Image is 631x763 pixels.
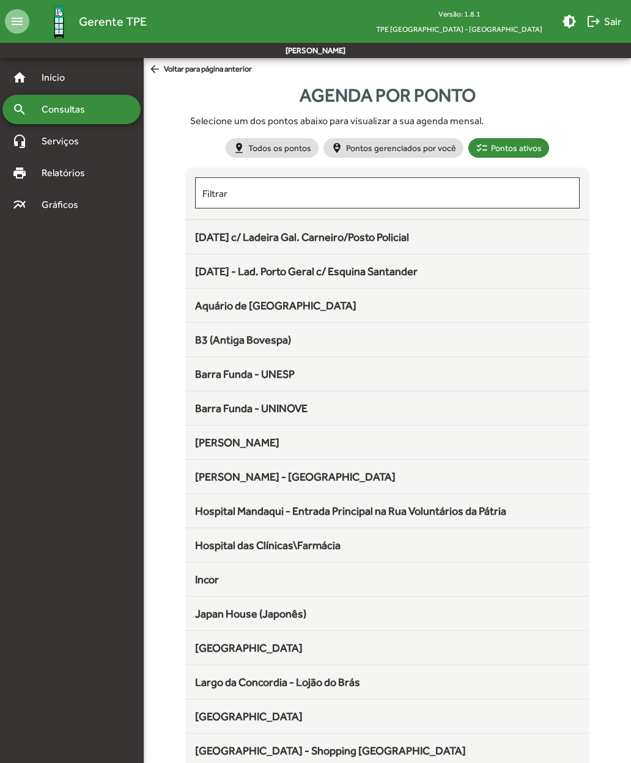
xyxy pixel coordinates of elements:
span: B3 (Antiga Bovespa) [195,333,291,346]
span: Hospital das Clínicas\Farmácia [195,539,341,551]
span: TPE [GEOGRAPHIC_DATA] - [GEOGRAPHIC_DATA] [366,21,552,37]
span: Relatórios [34,166,101,180]
div: Versão: 1.8.1 [366,6,552,21]
span: Gráficos [34,197,95,212]
span: Aquário de [GEOGRAPHIC_DATA] [195,299,356,312]
span: Voltar para página anterior [149,63,252,76]
mat-chip: Pontos ativos [468,138,549,158]
mat-icon: home [12,70,27,85]
span: Japan House (Japonês) [195,607,306,620]
span: [DATE] - Lad. Porto Geral c/ Esquina Santander [195,265,418,278]
span: [GEOGRAPHIC_DATA] [195,641,303,654]
mat-icon: menu [5,9,29,34]
mat-icon: headset_mic [12,134,27,149]
mat-icon: pin_drop [233,142,245,154]
span: Incor [195,573,219,586]
img: Logo [39,2,79,42]
span: Sair [586,10,621,32]
span: Barra Funda - UNINOVE [195,402,308,415]
span: Consultas [34,102,101,117]
mat-icon: checklist [476,142,488,154]
span: Gerente TPE [79,12,147,31]
span: Início [34,70,83,85]
mat-chip: Pontos gerenciados por você [323,138,463,158]
mat-icon: arrow_back [149,63,164,76]
mat-icon: multiline_chart [12,197,27,212]
mat-chip: Todos os pontos [226,138,319,158]
mat-icon: brightness_medium [562,14,577,29]
span: Largo da Concordia - Lojão do Brás [195,676,360,688]
mat-icon: print [12,166,27,180]
span: [PERSON_NAME] [195,436,279,449]
span: [DATE] c/ Ladeira Gal. Carneiro/Posto Policial [195,230,409,243]
div: Selecione um dos pontos abaixo para visualizar a sua agenda mensal. [190,114,584,128]
a: Gerente TPE [29,2,147,42]
span: Barra Funda - UNESP [195,367,295,380]
div: Agenda por ponto [185,81,589,109]
span: Hospital Mandaqui - Entrada Principal na Rua Voluntários da Pátria [195,504,506,517]
mat-icon: search [12,102,27,117]
button: Sair [581,10,626,32]
span: [GEOGRAPHIC_DATA] [195,710,303,723]
mat-icon: logout [586,14,601,29]
span: [GEOGRAPHIC_DATA] - Shopping [GEOGRAPHIC_DATA] [195,744,466,757]
span: [PERSON_NAME] - [GEOGRAPHIC_DATA] [195,470,396,483]
span: Serviços [34,134,95,149]
mat-icon: person_pin_circle [331,142,343,154]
